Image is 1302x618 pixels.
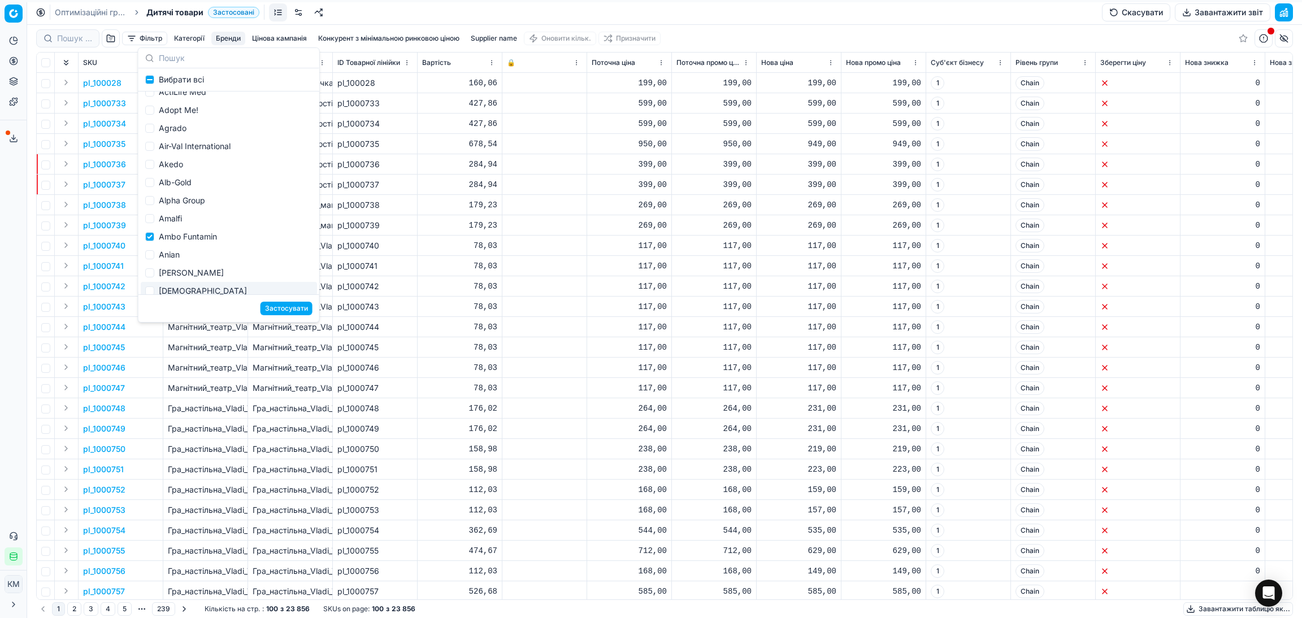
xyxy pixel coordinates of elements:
div: 117,00 [676,321,752,333]
span: Chain [1015,137,1044,151]
div: 117,00 [592,260,667,272]
div: Гра_розвиваюча_магнітна_Vladi_Toys_Диво-букви_Абетка_(VT5411-18) [253,199,328,211]
button: Expand [59,381,73,394]
button: Expand [59,503,73,516]
p: pl_100028 [83,77,121,89]
span: 1 [931,219,944,232]
span: Вартість [422,58,451,67]
span: Chain [1015,300,1044,314]
div: 0 [1185,240,1260,251]
div: 599,00 [846,98,921,109]
button: Expand [59,340,73,354]
div: 269,00 [676,220,752,231]
div: 399,00 [846,179,921,190]
button: Цінова кампанія [248,32,311,45]
div: pl_1000743 [337,301,413,312]
div: 117,00 [761,362,836,373]
div: pl_1000744 [337,321,413,333]
p: pl_1000753 [83,504,125,516]
div: 399,00 [846,159,921,170]
div: Набір_для_творчості_NanoTape_Magic_mini_Cute_cloud_(BKL5001-A) [253,159,328,170]
div: 0 [1185,179,1260,190]
div: pl_1000734 [337,118,413,129]
div: Магнітний_театр_Vladi_Toys_Казкові_голоси_Колобок_з_аудіоказкою_(VT3206-38) [253,260,328,272]
div: 949,00 [761,138,836,150]
div: 0 [1185,301,1260,312]
span: Chain [1015,239,1044,253]
div: 117,00 [592,382,667,394]
button: pl_1000734 [83,118,126,129]
button: Фільтр [122,32,167,45]
div: Alpha Group [141,192,317,210]
div: 160,06 [422,77,497,89]
button: Expand all [59,56,73,69]
span: Нова ціна [761,58,793,67]
button: pl_1000740 [83,240,125,251]
span: 1 [931,320,944,334]
div: 0 [1185,199,1260,211]
div: pl_1000741 [337,260,413,272]
button: pl_1000739 [83,220,126,231]
button: Завантажити звіт [1175,3,1270,21]
button: pl_1000748 [83,403,125,414]
span: 1 [931,341,944,354]
span: 1 [931,239,944,253]
span: Дитячі товариЗастосовані [146,7,259,18]
button: Expand [59,157,73,171]
div: 117,00 [846,240,921,251]
div: pl_1000742 [337,281,413,292]
div: 0 [1185,220,1260,231]
div: 78,03 [422,321,497,333]
div: 0 [1185,98,1260,109]
button: Expand [59,238,73,252]
button: Expand [59,76,73,89]
div: 599,00 [592,98,667,109]
button: pl_1000756 [83,565,125,577]
strong: 100 [266,604,278,613]
div: pl_1000735 [337,138,413,150]
p: pl_1000754 [83,525,125,536]
p: pl_1000745 [83,342,125,353]
button: pl_1000737 [83,179,125,190]
div: Ambo Funtamin [141,228,317,246]
div: 0 [1185,281,1260,292]
span: Суб'єкт бізнесу [931,58,984,67]
nav: breadcrumb [55,7,259,18]
button: 3 [84,602,98,616]
div: 117,00 [761,240,836,251]
button: pl_1000733 [83,98,126,109]
span: 1 [931,97,944,110]
p: Магнітний_театр_Vladi_Toys_Казкові_голоси_Рукавичка_з_аудіоказкою_(VT3206-37) [168,362,243,373]
p: Магнітний_театр_Vladi_Toys_Казкові_голоси_Пан_Коцький_з_аудіоказкою_(VT3206-34) [168,321,243,333]
button: pl_1000743 [83,301,125,312]
div: 78,03 [422,301,497,312]
button: pl_1000742 [83,281,125,292]
span: ID Товарної лінійки [337,58,400,67]
button: pl_1000752 [83,484,125,495]
div: 199,00 [676,77,752,89]
div: 117,00 [676,260,752,272]
div: pl_1000740 [337,240,413,251]
p: pl_1000750 [83,443,125,455]
button: 239 [152,602,175,616]
div: Набір_для_творчості_NanoTape_Magic_Deluxe_Ultimate_Creation_(BKL5002) [253,138,328,150]
div: 199,00 [846,77,921,89]
div: 117,00 [761,281,836,292]
span: Рівень групи [1015,58,1058,67]
p: pl_1000735 [83,138,125,150]
input: Пошук по SKU або назві [57,33,92,44]
div: 427,86 [422,118,497,129]
button: Expand [59,218,73,232]
div: 117,00 [761,301,836,312]
div: Набір_для_творчості_NanoTape_Magic_mini_Pocket_pets_(BKL5001-B) [253,179,328,190]
button: Expand [59,116,73,130]
span: Chain [1015,117,1044,130]
div: 199,00 [761,77,836,89]
div: 78,03 [422,342,497,353]
div: 179,23 [422,199,497,211]
div: 427,86 [422,98,497,109]
div: 599,00 [676,98,752,109]
div: 0 [1185,138,1260,150]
